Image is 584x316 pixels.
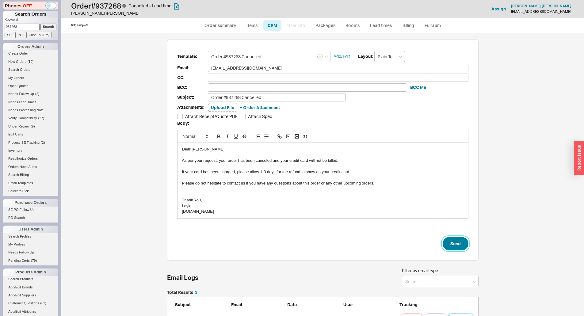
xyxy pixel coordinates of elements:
[26,32,52,38] input: Cust. PO/Proj
[3,123,58,130] a: Under Review(9)
[3,284,58,291] a: Add/Edit Brands
[8,92,34,96] span: Needs Follow Up
[263,20,281,31] a: CRM
[3,67,58,73] a: Search Orders
[3,43,58,50] div: Orders Admin
[3,249,58,256] a: Needs Follow Up
[8,141,40,144] span: Process SE Tracking
[3,139,58,146] a: Process SE Tracking(2)
[175,302,191,307] span: Subject
[511,4,571,8] a: [PERSON_NAME] [PERSON_NAME]
[31,124,35,128] span: ( 9 )
[3,172,58,178] a: Search Billing
[3,107,58,113] a: Needs Processing Note
[491,6,506,12] button: Assign
[399,302,418,307] span: Tracking
[177,74,208,82] span: CC:
[182,197,464,203] div: Thank You,
[240,114,246,119] input: Attach Spec
[71,10,294,16] div: [PERSON_NAME] [PERSON_NAME]
[8,259,30,262] span: Pending Certs
[3,215,58,221] a: PO Search
[420,20,445,31] a: Fulcrum
[167,290,197,295] h5: Total Results
[402,268,438,273] span: Fi ​ lter by email type
[177,64,208,72] span: Email:
[3,2,58,10] div: Phones
[177,93,208,101] span: Subject:
[242,20,262,31] a: Items
[3,188,58,194] a: Select to Pick
[3,207,58,213] a: SE PO Follow Up
[182,203,464,209] div: Layla
[311,20,340,31] a: Packages
[185,113,238,120] span: Attach Receipt/Quote PDF
[177,84,208,91] span: BCC:
[8,60,26,63] span: New Orders
[3,155,58,162] a: Reauthorize Orders
[3,11,58,17] h1: Search Orders
[211,105,234,111] button: Upload File
[3,180,58,186] a: Email Templates
[3,257,58,264] a: Pending Certs(79)
[8,108,44,112] span: Needs Processing Note
[3,241,58,248] a: My Profiles
[3,292,58,299] a: Add/Edit Suppliers
[177,104,208,111] span: Attachments:
[472,280,476,283] svg: open menu
[511,10,571,14] div: [EMAIL_ADDRESS][DOMAIN_NAME]
[3,300,58,306] a: Customer Questions(61)
[341,20,364,31] a: Rooms
[40,24,57,30] input: Search
[287,302,297,307] span: Date
[3,226,58,233] div: Users Admin
[38,116,44,120] span: ( 27 )
[195,290,197,295] span: 3
[8,124,29,128] span: Under Review
[3,308,58,315] a: Add/Edit Attributes
[343,302,353,307] span: User
[200,20,241,31] a: Order summary
[167,275,198,281] h3: Email Logs
[399,55,403,58] svg: open menu
[3,268,58,276] div: Products Admin
[177,120,189,126] span: Body:
[71,2,294,10] h1: Order # 937268
[3,131,58,138] a: Edit Carts
[3,276,58,282] a: Search Products
[443,237,468,250] button: Send
[3,59,58,65] a: New Orders(10)
[182,158,464,163] div: As per your request, your order has been canceled and your credit card will not be billed.
[248,113,272,120] span: Attach Spec
[128,3,171,8] span: Cancelled - Lead time
[240,105,280,111] button: + Order Attachment
[71,24,88,27] div: Ship complete
[31,259,37,262] span: ( 79 )
[283,20,310,31] a: User info
[5,32,14,38] input: SE
[40,301,46,305] span: ( 61 )
[8,301,39,305] span: Customer Questions
[28,60,34,63] span: ( 10 )
[15,32,25,38] input: PO
[402,276,479,287] input: Select...
[3,164,58,170] a: Orders Need Auths
[3,115,58,121] a: Verify Compatibility(27)
[3,233,58,240] a: Search Profiles
[41,141,45,144] span: ( 2 )
[3,83,58,89] a: Open Quotes
[3,99,58,105] a: Needs Lead Times
[231,302,242,307] span: Email
[3,147,58,154] a: Inventory
[374,51,405,62] input: Select a layout
[3,199,58,206] div: Purchase Orders
[3,75,58,81] a: My Orders
[208,51,330,62] input: Select Template
[177,53,208,60] span: Template:
[182,147,464,152] div: Dear [PERSON_NAME],
[182,181,464,186] div: Please do not hesitate to contact us if you have any questions about this order or any other upco...
[365,20,396,31] a: Lead times
[5,17,58,24] p: Keyword:
[23,2,32,9] span: OFF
